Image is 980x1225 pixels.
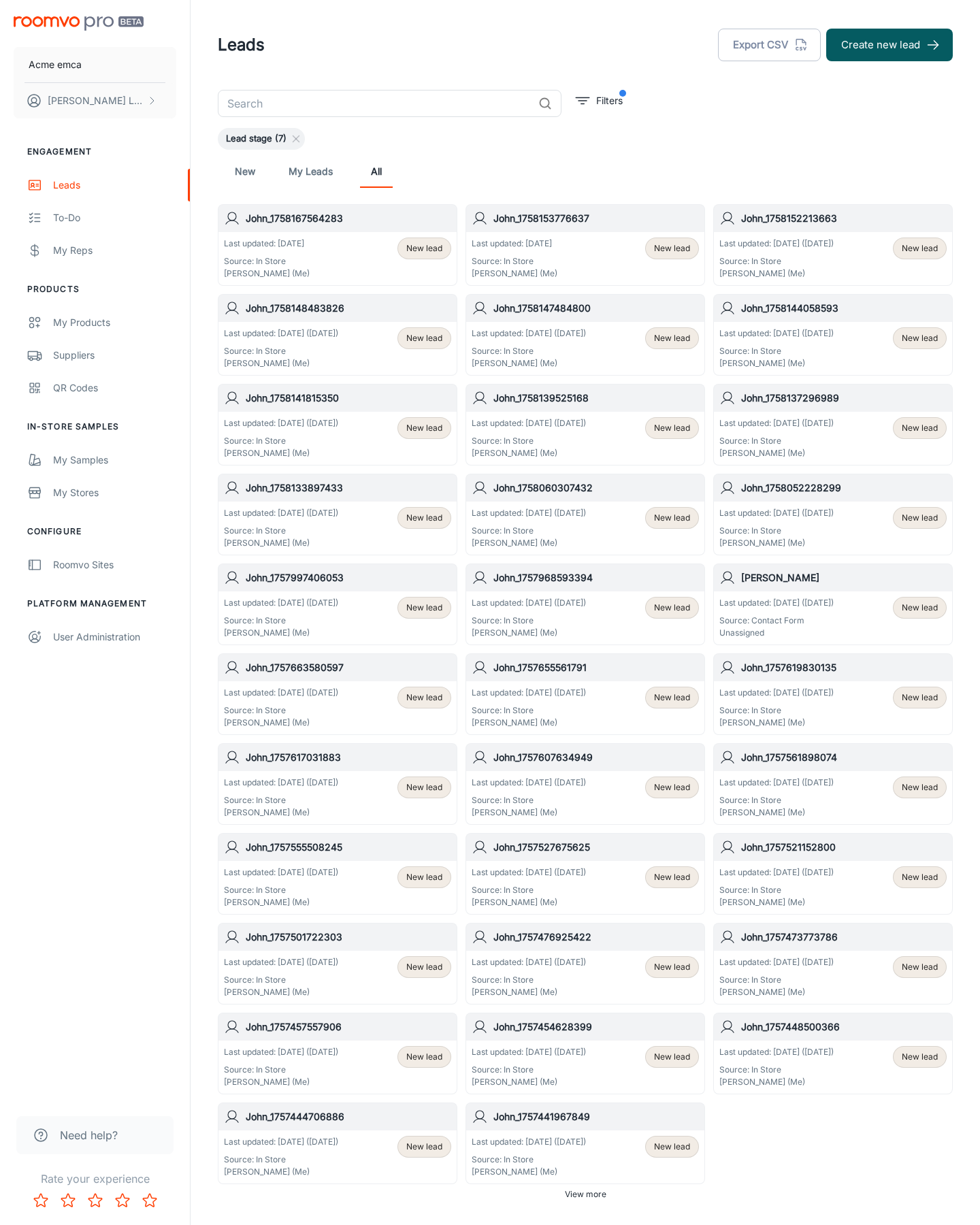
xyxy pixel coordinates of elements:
[472,267,557,280] p: [PERSON_NAME] (Me)
[246,570,451,585] h6: John_1757997406053
[654,691,690,704] span: New lead
[218,1013,457,1094] a: John_1757457557906Last updated: [DATE] ([DATE])Source: In Store[PERSON_NAME] (Me)New lead
[218,128,305,150] div: Lead stage (7)
[493,391,699,406] h6: John_1758139525168
[53,485,176,500] div: My Stores
[654,1051,690,1063] span: New lead
[406,871,442,883] span: New lead
[224,255,310,267] p: Source: In Store
[224,884,338,896] p: Source: In Store
[218,90,533,117] input: Search
[902,602,938,614] span: New lead
[109,1187,136,1214] button: Rate 4 star
[472,1076,586,1088] p: [PERSON_NAME] (Me)
[741,570,947,585] h6: [PERSON_NAME]
[719,345,834,357] p: Source: In Store
[902,1051,938,1063] span: New lead
[218,132,295,146] span: Lead stage (7)
[472,986,586,998] p: [PERSON_NAME] (Me)
[741,211,947,226] h6: John_1758152213663
[218,563,457,645] a: John_1757997406053Last updated: [DATE] ([DATE])Source: In Store[PERSON_NAME] (Me)New lead
[53,453,176,468] div: My Samples
[472,1064,586,1076] p: Source: In Store
[224,627,338,639] p: [PERSON_NAME] (Me)
[472,327,586,340] p: Last updated: [DATE] ([DATE])
[246,1109,451,1124] h6: John_1757444706886
[465,474,705,555] a: John_1758060307432Last updated: [DATE] ([DATE])Source: In Store[PERSON_NAME] (Me)New lead
[472,447,586,459] p: [PERSON_NAME] (Me)
[224,687,338,699] p: Last updated: [DATE] ([DATE])
[224,417,338,429] p: Last updated: [DATE] ([DATE])
[472,525,586,537] p: Source: In Store
[493,750,699,765] h6: John_1757607634949
[465,833,705,915] a: John_1757527675625Last updated: [DATE] ([DATE])Source: In Store[PERSON_NAME] (Me)New lead
[60,1127,118,1143] span: Need help?
[224,704,338,717] p: Source: In Store
[741,750,947,765] h6: John_1757561898074
[224,327,338,340] p: Last updated: [DATE] ([DATE])
[465,294,705,376] a: John_1758147484800Last updated: [DATE] ([DATE])Source: In Store[PERSON_NAME] (Me)New lead
[472,435,586,447] p: Source: In Store
[218,833,457,915] a: John_1757555508245Last updated: [DATE] ([DATE])Source: In Store[PERSON_NAME] (Me)New lead
[472,1154,586,1166] p: Source: In Store
[719,255,834,267] p: Source: In Store
[472,777,586,789] p: Last updated: [DATE] ([DATE])
[406,242,442,255] span: New lead
[406,332,442,344] span: New lead
[741,391,947,406] h6: John_1758137296989
[719,777,834,789] p: Last updated: [DATE] ([DATE])
[654,512,690,524] span: New lead
[29,57,82,72] p: Acme emca
[218,474,457,555] a: John_1758133897433Last updated: [DATE] ([DATE])Source: In Store[PERSON_NAME] (Me)New lead
[218,294,457,376] a: John_1758148483826Last updated: [DATE] ([DATE])Source: In Store[PERSON_NAME] (Me)New lead
[719,435,834,447] p: Source: In Store
[472,974,586,986] p: Source: In Store
[224,896,338,909] p: [PERSON_NAME] (Me)
[654,602,690,614] span: New lead
[719,986,834,998] p: [PERSON_NAME] (Me)
[472,806,586,819] p: [PERSON_NAME] (Me)
[719,327,834,340] p: Last updated: [DATE] ([DATE])
[224,447,338,459] p: [PERSON_NAME] (Me)
[719,866,834,879] p: Last updated: [DATE] ([DATE])
[465,1102,705,1184] a: John_1757441967849Last updated: [DATE] ([DATE])Source: In Store[PERSON_NAME] (Me)New lead
[719,956,834,968] p: Last updated: [DATE] ([DATE])
[289,155,333,188] a: My Leads
[82,1187,109,1214] button: Rate 3 star
[472,956,586,968] p: Last updated: [DATE] ([DATE])
[719,704,834,717] p: Source: In Store
[224,986,338,998] p: [PERSON_NAME] (Me)
[719,537,834,549] p: [PERSON_NAME] (Me)
[54,1187,82,1214] button: Rate 2 star
[565,1188,606,1200] span: View more
[465,1013,705,1094] a: John_1757454628399Last updated: [DATE] ([DATE])Source: In Store[PERSON_NAME] (Me)New lead
[246,1019,451,1034] h6: John_1757457557906
[224,806,338,819] p: [PERSON_NAME] (Me)
[224,1046,338,1058] p: Last updated: [DATE] ([DATE])
[741,840,947,855] h6: John_1757521152800
[719,717,834,729] p: [PERSON_NAME] (Me)
[224,866,338,879] p: Last updated: [DATE] ([DATE])
[224,525,338,537] p: Source: In Store
[406,1051,442,1063] span: New lead
[719,525,834,537] p: Source: In Store
[472,627,586,639] p: [PERSON_NAME] (Me)
[596,93,623,108] p: Filters
[406,781,442,794] span: New lead
[224,345,338,357] p: Source: In Store
[53,210,176,225] div: To-do
[224,1064,338,1076] p: Source: In Store
[741,480,947,495] h6: John_1758052228299
[902,781,938,794] span: New lead
[719,597,834,609] p: Last updated: [DATE] ([DATE])
[472,704,586,717] p: Source: In Store
[224,357,338,370] p: [PERSON_NAME] (Me)
[406,961,442,973] span: New lead
[465,563,705,645] a: John_1757968593394Last updated: [DATE] ([DATE])Source: In Store[PERSON_NAME] (Me)New lead
[360,155,393,188] a: All
[224,1154,338,1166] p: Source: In Store
[246,660,451,675] h6: John_1757663580597
[472,615,586,627] p: Source: In Store
[246,391,451,406] h6: John_1758141815350
[224,1076,338,1088] p: [PERSON_NAME] (Me)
